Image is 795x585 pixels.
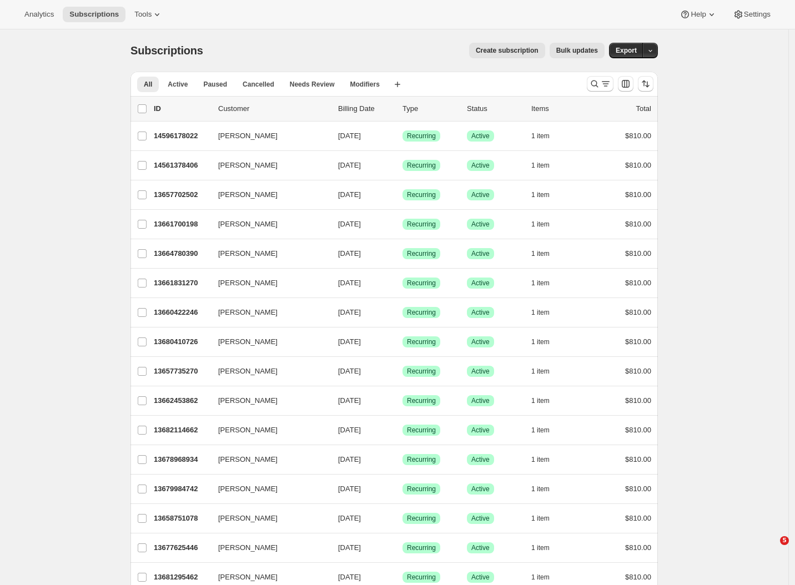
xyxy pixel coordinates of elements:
span: [DATE] [338,396,361,405]
button: [PERSON_NAME] [212,245,323,263]
span: [PERSON_NAME] [218,336,278,347]
span: [DATE] [338,190,361,199]
span: $810.00 [625,279,651,287]
span: Active [471,337,490,346]
div: 13679984742[PERSON_NAME][DATE]SuccessRecurringSuccessActive1 item$810.00 [154,481,651,497]
p: Billing Date [338,103,394,114]
button: [PERSON_NAME] [212,421,323,439]
button: [PERSON_NAME] [212,392,323,410]
span: Bulk updates [556,46,598,55]
button: Search and filter results [587,76,613,92]
span: [DATE] [338,220,361,228]
span: $810.00 [625,190,651,199]
span: 1 item [531,573,550,582]
span: [DATE] [338,455,361,463]
span: Recurring [407,132,436,140]
span: 1 item [531,396,550,405]
div: Items [531,103,587,114]
span: [PERSON_NAME] [218,130,278,142]
span: [PERSON_NAME] [218,513,278,524]
div: 13678968934[PERSON_NAME][DATE]SuccessRecurringSuccessActive1 item$810.00 [154,452,651,467]
span: 1 item [531,455,550,464]
span: 1 item [531,190,550,199]
span: Active [471,249,490,258]
span: Active [471,161,490,170]
button: [PERSON_NAME] [212,480,323,498]
span: Active [471,426,490,435]
button: 1 item [531,128,562,144]
span: 5 [780,536,789,545]
button: [PERSON_NAME] [212,539,323,557]
span: 1 item [531,485,550,493]
button: 1 item [531,393,562,409]
span: [PERSON_NAME] [218,248,278,259]
span: Active [471,190,490,199]
span: Active [471,485,490,493]
span: Recurring [407,485,436,493]
div: 13661831270[PERSON_NAME][DATE]SuccessRecurringSuccessActive1 item$810.00 [154,275,651,291]
button: [PERSON_NAME] [212,362,323,380]
span: Settings [744,10,771,19]
span: Active [471,543,490,552]
div: 13681295462[PERSON_NAME][DATE]SuccessRecurringSuccessActive1 item$810.00 [154,569,651,585]
button: Bulk updates [550,43,605,58]
span: Help [691,10,706,19]
p: 13681295462 [154,572,209,583]
span: Active [471,514,490,523]
span: $810.00 [625,367,651,375]
p: 13658751078 [154,513,209,524]
p: 13661831270 [154,278,209,289]
button: Analytics [18,7,61,22]
button: 1 item [531,569,562,585]
button: [PERSON_NAME] [212,333,323,351]
span: [PERSON_NAME] [218,395,278,406]
button: 1 item [531,452,562,467]
span: Active [471,573,490,582]
span: Paused [203,80,227,89]
span: [DATE] [338,132,361,140]
span: All [144,80,152,89]
p: 13682114662 [154,425,209,436]
div: 13657735270[PERSON_NAME][DATE]SuccessRecurringSuccessActive1 item$810.00 [154,364,651,379]
span: [DATE] [338,573,361,581]
span: [PERSON_NAME] [218,307,278,318]
span: $810.00 [625,426,651,434]
span: 1 item [531,367,550,376]
button: [PERSON_NAME] [212,451,323,468]
div: 13661700198[PERSON_NAME][DATE]SuccessRecurringSuccessActive1 item$810.00 [154,216,651,232]
span: Recurring [407,543,436,552]
button: 1 item [531,334,562,350]
div: 14561378406[PERSON_NAME][DATE]SuccessRecurringSuccessActive1 item$810.00 [154,158,651,173]
span: Export [616,46,637,55]
span: Recurring [407,573,436,582]
button: 1 item [531,187,562,203]
span: $810.00 [625,249,651,258]
span: $810.00 [625,220,651,228]
button: Help [673,7,723,22]
span: [DATE] [338,514,361,522]
span: $810.00 [625,161,651,169]
button: Settings [726,7,777,22]
div: 13680410726[PERSON_NAME][DATE]SuccessRecurringSuccessActive1 item$810.00 [154,334,651,350]
button: 1 item [531,246,562,261]
span: [PERSON_NAME] [218,219,278,230]
p: 13677625446 [154,542,209,553]
span: Active [471,132,490,140]
span: $810.00 [625,543,651,552]
button: Create subscription [469,43,545,58]
span: 1 item [531,279,550,288]
span: [DATE] [338,485,361,493]
button: [PERSON_NAME] [212,186,323,204]
span: $810.00 [625,485,651,493]
button: [PERSON_NAME] [212,274,323,292]
span: Recurring [407,308,436,317]
div: 13660422246[PERSON_NAME][DATE]SuccessRecurringSuccessActive1 item$810.00 [154,305,651,320]
span: Active [471,308,490,317]
span: [PERSON_NAME] [218,189,278,200]
span: $810.00 [625,337,651,346]
span: 1 item [531,337,550,346]
span: Active [471,455,490,464]
span: [DATE] [338,279,361,287]
p: 14596178022 [154,130,209,142]
button: [PERSON_NAME] [212,157,323,174]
